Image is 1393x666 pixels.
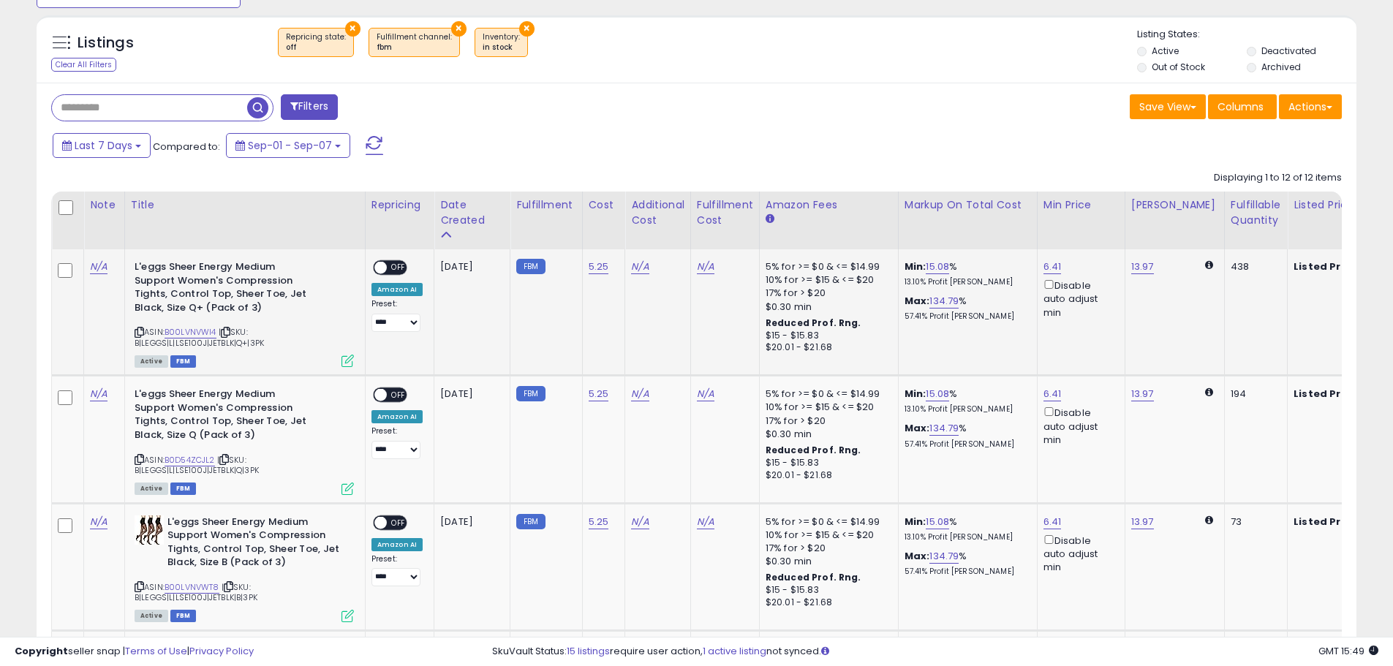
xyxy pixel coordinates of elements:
a: B0D54ZCJL2 [165,454,215,466]
button: Save View [1130,94,1206,119]
div: $20.01 - $21.68 [766,469,887,482]
span: 2025-09-15 15:49 GMT [1318,644,1378,658]
div: [DATE] [440,387,499,401]
small: FBM [516,514,545,529]
button: × [451,21,467,37]
div: $15 - $15.83 [766,584,887,597]
div: Displaying 1 to 12 of 12 items [1214,171,1342,185]
div: Min Price [1043,197,1119,213]
a: N/A [631,260,649,274]
b: L'eggs Sheer Energy Medium Support Women's Compression Tights, Control Top, Sheer Toe, Jet Black,... [135,260,312,318]
div: Cost [589,197,619,213]
b: L'eggs Sheer Energy Medium Support Women's Compression Tights, Control Top, Sheer Toe, Jet Black,... [167,515,345,573]
div: Amazon Fees [766,197,892,213]
div: seller snap | | [15,645,254,659]
div: % [905,550,1026,577]
a: 6.41 [1043,260,1062,274]
span: Inventory : [483,31,520,53]
span: FBM [170,355,197,368]
b: L'eggs Sheer Energy Medium Support Women's Compression Tights, Control Top, Sheer Toe, Jet Black,... [135,387,312,445]
a: 13.97 [1131,515,1154,529]
div: Amazon AI [371,410,423,423]
div: [DATE] [440,260,499,273]
b: Min: [905,260,926,273]
button: × [345,21,360,37]
th: The percentage added to the cost of goods (COGS) that forms the calculator for Min & Max prices. [898,192,1037,249]
a: N/A [90,515,107,529]
div: fbm [377,42,452,53]
div: Amazon AI [371,538,423,551]
div: 5% for >= $0 & <= $14.99 [766,260,887,273]
h5: Listings [78,33,134,53]
span: Sep-01 - Sep-07 [248,138,332,153]
div: Disable auto adjust min [1043,404,1114,447]
div: 5% for >= $0 & <= $14.99 [766,515,887,529]
a: 6.41 [1043,515,1062,529]
label: Out of Stock [1152,61,1205,73]
b: Reduced Prof. Rng. [766,571,861,583]
div: 10% for >= $15 & <= $20 [766,401,887,414]
span: Last 7 Days [75,138,132,153]
div: $15 - $15.83 [766,330,887,342]
div: [PERSON_NAME] [1131,197,1218,213]
div: ASIN: [135,387,354,493]
a: 15 listings [567,644,610,658]
div: 17% for > $20 [766,415,887,428]
a: 13.97 [1131,387,1154,401]
div: Preset: [371,426,423,459]
button: Actions [1279,94,1342,119]
b: Max: [905,549,930,563]
div: % [905,387,1026,415]
div: 5% for >= $0 & <= $14.99 [766,387,887,401]
a: 1 active listing [703,644,766,658]
div: Disable auto adjust min [1043,532,1114,575]
div: $0.30 min [766,555,887,568]
label: Active [1152,45,1179,57]
a: B00LVNVWT8 [165,581,219,594]
div: $15 - $15.83 [766,457,887,469]
span: Compared to: [153,140,220,154]
div: $20.01 - $21.68 [766,341,887,354]
div: % [905,515,1026,542]
div: 194 [1231,387,1276,401]
div: 10% for >= $15 & <= $20 [766,529,887,542]
div: 17% for > $20 [766,287,887,300]
button: Sep-01 - Sep-07 [226,133,350,158]
div: 73 [1231,515,1276,529]
p: 57.41% Profit [PERSON_NAME] [905,439,1026,450]
b: Min: [905,515,926,529]
button: Last 7 Days [53,133,151,158]
small: FBM [516,386,545,401]
a: N/A [631,515,649,529]
span: Columns [1218,99,1264,114]
div: % [905,295,1026,322]
b: Min: [905,387,926,401]
a: 13.97 [1131,260,1154,274]
div: $0.30 min [766,300,887,314]
div: 438 [1231,260,1276,273]
a: N/A [697,260,714,274]
div: Clear All Filters [51,58,116,72]
div: Markup on Total Cost [905,197,1031,213]
p: 57.41% Profit [PERSON_NAME] [905,567,1026,577]
span: Repricing state : [286,31,346,53]
a: 134.79 [929,421,959,436]
div: 17% for > $20 [766,542,887,555]
div: % [905,422,1026,449]
a: N/A [90,387,107,401]
a: N/A [697,387,714,401]
a: 15.08 [926,515,949,529]
div: SkuVault Status: require user action, not synced. [492,645,1378,659]
div: % [905,260,1026,287]
div: Amazon AI [371,283,423,296]
a: 6.41 [1043,387,1062,401]
span: OFF [387,516,410,529]
p: 57.41% Profit [PERSON_NAME] [905,311,1026,322]
span: All listings currently available for purchase on Amazon [135,355,168,368]
b: Max: [905,421,930,435]
a: N/A [697,515,714,529]
div: Title [131,197,359,213]
div: Fulfillable Quantity [1231,197,1281,228]
img: 41ZmdqzZrKL._SL40_.jpg [135,515,164,545]
p: Listing States: [1137,28,1356,42]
